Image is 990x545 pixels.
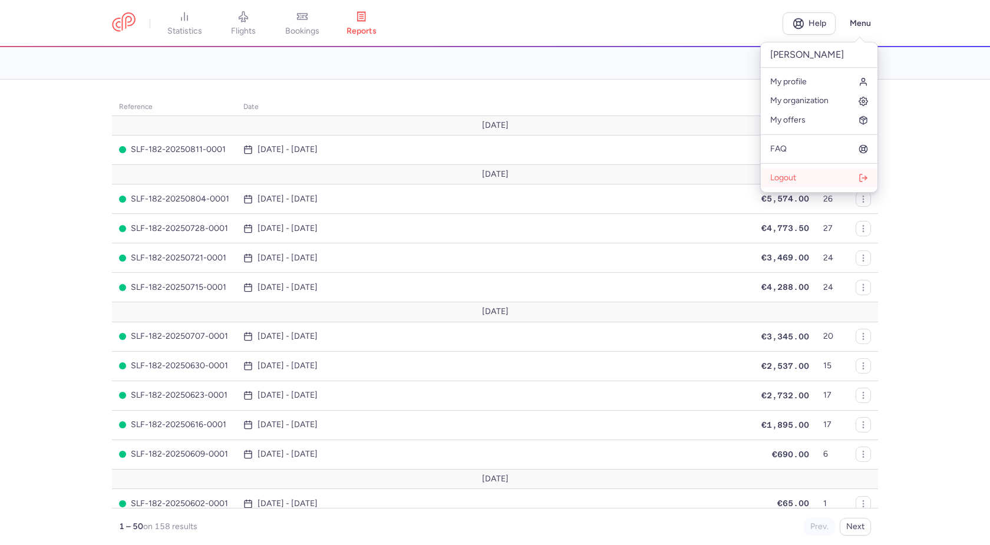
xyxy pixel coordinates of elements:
span: €3,469.00 [761,253,809,262]
span: SLF-182-20250623-0001 [119,391,229,400]
time: [DATE] - [DATE] [258,253,318,263]
time: [DATE] - [DATE] [258,224,318,233]
span: €2,537.00 [761,361,809,371]
span: My profile [770,77,807,87]
time: [DATE] - [DATE] [258,499,318,508]
span: [DATE] [482,170,509,179]
td: 24 [816,243,849,273]
th: date [236,98,749,116]
span: My offers [770,115,806,125]
time: [DATE] - [DATE] [258,361,318,371]
td: 6 [816,440,849,469]
span: flights [231,26,256,37]
span: [DATE] [482,121,509,130]
span: SLF-182-20250616-0001 [119,420,229,430]
span: SLF-182-20250804-0001 [119,194,229,204]
th: amount [749,98,816,116]
td: 15 [816,351,849,381]
td: 20 [816,322,849,351]
span: €1,895.00 [761,420,809,430]
time: [DATE] - [DATE] [258,420,318,430]
span: My organization [770,96,829,105]
a: bookings [273,11,332,37]
span: €690.00 [772,450,809,459]
span: reports [346,26,377,37]
a: My organization [761,91,877,110]
button: Menu [843,12,878,35]
td: 27 [816,214,849,243]
span: SLF-182-20250707-0001 [119,332,229,341]
span: on 158 results [143,521,197,531]
a: FAQ [761,140,877,158]
button: Prev. [804,518,835,536]
span: €65.00 [777,498,809,508]
span: €5,574.00 [761,194,809,203]
time: [DATE] - [DATE] [258,145,318,154]
span: [DATE] [482,474,509,484]
span: SLF-182-20250602-0001 [119,499,229,508]
a: Help [783,12,836,35]
time: [DATE] - [DATE] [258,391,318,400]
span: SLF-182-20250811-0001 [119,145,229,154]
time: [DATE] - [DATE] [258,283,318,292]
strong: 1 – 50 [119,521,143,531]
span: SLF-182-20250609-0001 [119,450,229,459]
span: FAQ [770,144,787,154]
p: [PERSON_NAME] [761,42,877,68]
a: flights [214,11,273,37]
td: 26 [816,184,849,214]
button: Next [840,518,871,536]
a: My profile [761,72,877,91]
span: €2,732.00 [761,391,809,400]
td: 24 [816,273,849,302]
span: SLF-182-20250721-0001 [119,253,229,263]
a: CitizenPlane red outlined logo [112,12,136,34]
span: Logout [770,173,796,183]
th: reference [112,98,236,116]
td: 1 [816,489,849,518]
span: €3,345.00 [761,332,809,341]
button: Logout [761,169,877,187]
span: [DATE] [482,307,509,316]
span: SLF-182-20250630-0001 [119,361,229,371]
td: 17 [816,381,849,410]
span: bookings [285,26,319,37]
td: 17 [816,410,849,440]
span: €4,773.50 [761,223,809,233]
a: statistics [155,11,214,37]
a: reports [332,11,391,37]
span: Help [808,19,826,28]
time: [DATE] - [DATE] [258,194,318,204]
span: €4,288.00 [761,282,809,292]
span: statistics [167,26,202,37]
a: My offers [761,111,877,130]
time: [DATE] - [DATE] [258,450,318,459]
span: SLF-182-20250715-0001 [119,283,229,292]
time: [DATE] - [DATE] [258,332,318,341]
span: SLF-182-20250728-0001 [119,224,229,233]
